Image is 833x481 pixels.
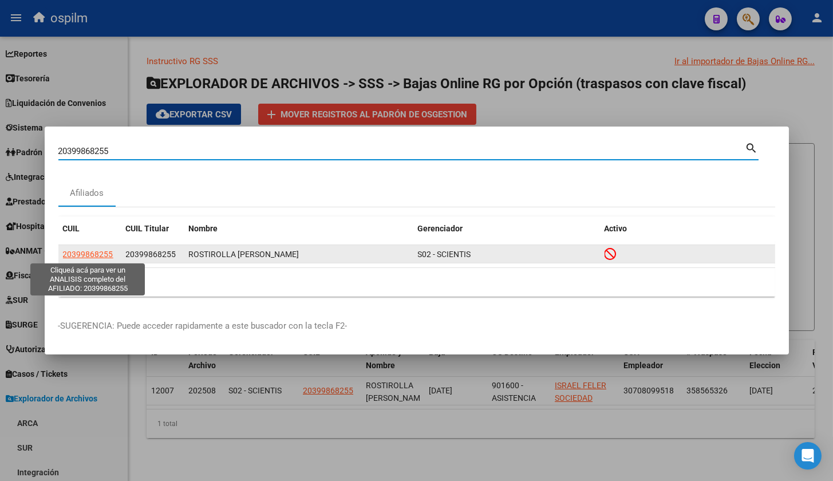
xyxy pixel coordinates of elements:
[418,224,463,233] span: Gerenciador
[126,224,169,233] span: CUIL Titular
[189,224,218,233] span: Nombre
[794,442,822,470] div: Open Intercom Messenger
[58,268,775,297] div: 1 total
[745,140,759,154] mat-icon: search
[126,250,176,259] span: 20399868255
[418,250,471,259] span: S02 - SCIENTIS
[189,248,409,261] div: ROSTIROLLA [PERSON_NAME]
[58,320,775,333] p: -SUGERENCIA: Puede acceder rapidamente a este buscador con la tecla F2-
[63,250,113,259] span: 20399868255
[58,216,121,241] datatable-header-cell: CUIL
[63,224,80,233] span: CUIL
[605,224,627,233] span: Activo
[121,216,184,241] datatable-header-cell: CUIL Titular
[70,187,104,200] div: Afiliados
[413,216,600,241] datatable-header-cell: Gerenciador
[600,216,775,241] datatable-header-cell: Activo
[184,216,413,241] datatable-header-cell: Nombre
